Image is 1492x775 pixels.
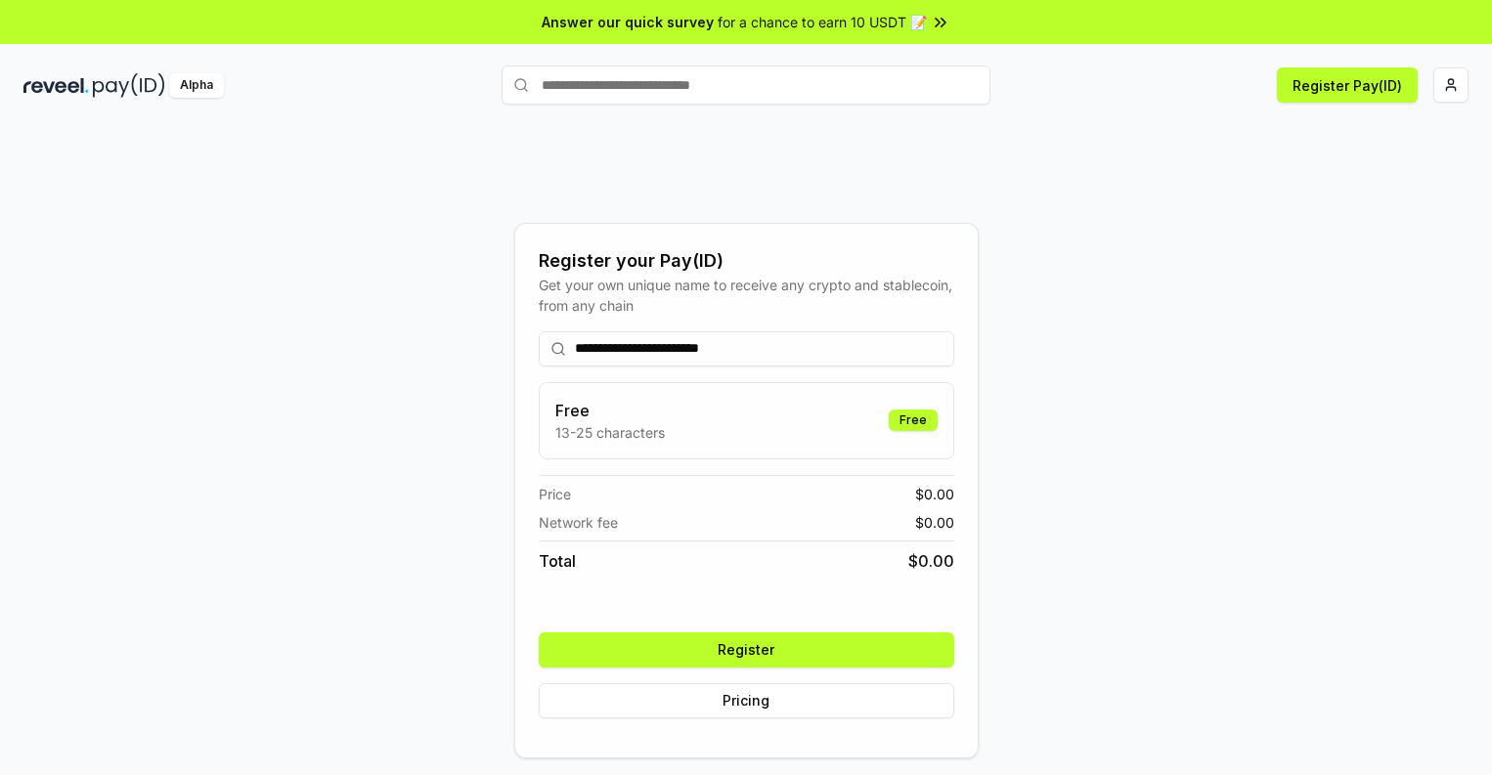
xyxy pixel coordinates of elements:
[908,549,954,573] span: $ 0.00
[915,484,954,504] span: $ 0.00
[539,484,571,504] span: Price
[542,12,714,32] span: Answer our quick survey
[539,275,954,316] div: Get your own unique name to receive any crypto and stablecoin, from any chain
[555,399,665,422] h3: Free
[555,422,665,443] p: 13-25 characters
[1277,67,1418,103] button: Register Pay(ID)
[539,512,618,533] span: Network fee
[539,683,954,718] button: Pricing
[539,549,576,573] span: Total
[915,512,954,533] span: $ 0.00
[539,632,954,667] button: Register
[539,247,954,275] div: Register your Pay(ID)
[169,73,224,98] div: Alpha
[718,12,927,32] span: for a chance to earn 10 USDT 📝
[93,73,165,98] img: pay_id
[889,409,938,431] div: Free
[23,73,89,98] img: reveel_dark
